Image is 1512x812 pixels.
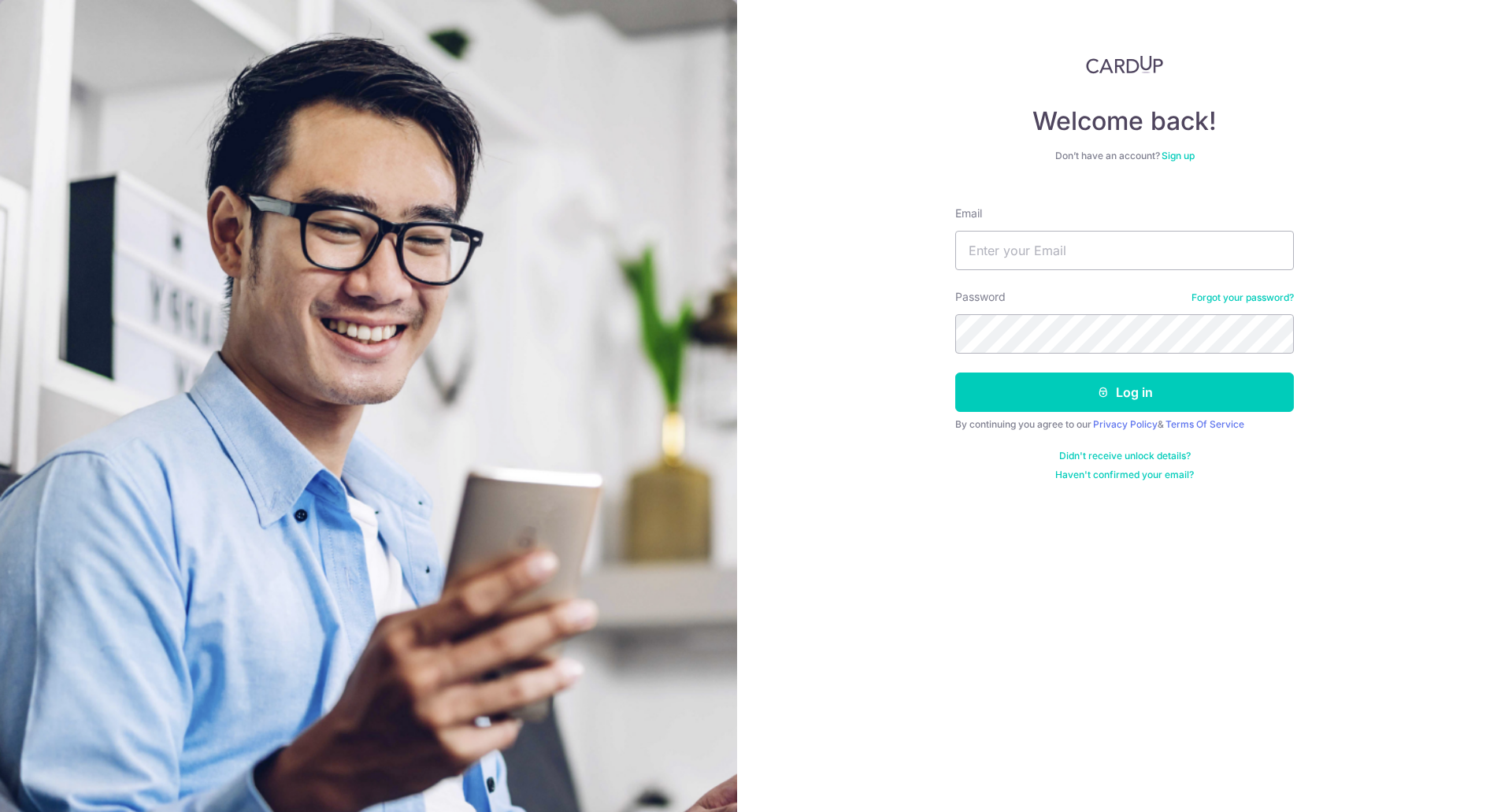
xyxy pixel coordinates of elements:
div: Don’t have an account? [955,150,1294,162]
a: Terms Of Service [1165,418,1244,430]
a: Didn't receive unlock details? [1059,450,1191,462]
a: Haven't confirmed your email? [1055,469,1194,481]
label: Email [955,206,982,221]
label: Password [955,289,1006,305]
input: Enter your Email [955,231,1294,270]
a: Privacy Policy [1093,418,1158,430]
img: CardUp Logo [1086,55,1163,74]
a: Sign up [1162,150,1195,161]
h4: Welcome back! [955,106,1294,137]
button: Log in [955,373,1294,412]
div: By continuing you agree to our & [955,418,1294,431]
a: Forgot your password? [1191,291,1294,304]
